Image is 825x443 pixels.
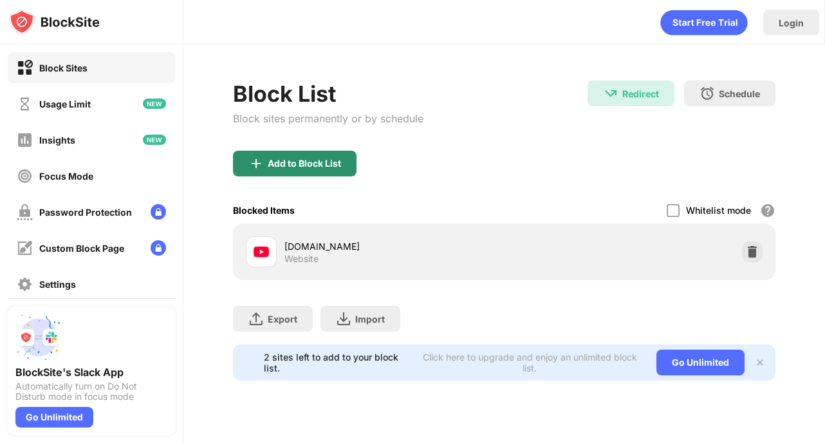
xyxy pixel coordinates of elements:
div: Website [284,253,319,265]
div: Export [268,314,297,325]
div: Block List [233,80,423,107]
div: Whitelist mode [686,205,751,216]
img: x-button.svg [755,357,765,368]
div: 2 sites left to add to your block list. [264,352,411,373]
div: Block sites permanently or by schedule [233,112,423,125]
img: logo-blocksite.svg [9,9,100,35]
img: password-protection-off.svg [17,204,33,220]
div: Insights [39,135,75,146]
img: lock-menu.svg [151,240,166,256]
img: time-usage-off.svg [17,96,33,112]
img: focus-off.svg [17,168,33,184]
div: Blocked Items [233,205,295,216]
img: block-on.svg [17,60,33,76]
div: Password Protection [39,207,132,218]
div: Settings [39,279,76,290]
div: Import [355,314,385,325]
div: BlockSite's Slack App [15,366,167,379]
img: settings-off.svg [17,276,33,292]
img: push-slack.svg [15,314,62,361]
div: animation [660,10,748,35]
img: lock-menu.svg [151,204,166,220]
div: Custom Block Page [39,243,124,254]
div: Automatically turn on Do Not Disturb mode in focus mode [15,381,167,402]
img: new-icon.svg [143,99,166,109]
div: Usage Limit [39,99,91,109]
img: new-icon.svg [143,135,166,145]
img: insights-off.svg [17,132,33,148]
div: Login [779,17,804,28]
div: Focus Mode [39,171,93,182]
div: Go Unlimited [656,350,745,375]
div: Schedule [719,88,760,99]
div: Click here to upgrade and enjoy an unlimited block list. [419,352,641,373]
div: Block Sites [39,62,88,73]
div: Go Unlimited [15,407,93,428]
div: [DOMAIN_NAME] [284,240,505,253]
div: Redirect [622,88,659,99]
img: favicons [254,244,269,259]
div: Add to Block List [268,158,341,169]
img: customize-block-page-off.svg [17,240,33,256]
